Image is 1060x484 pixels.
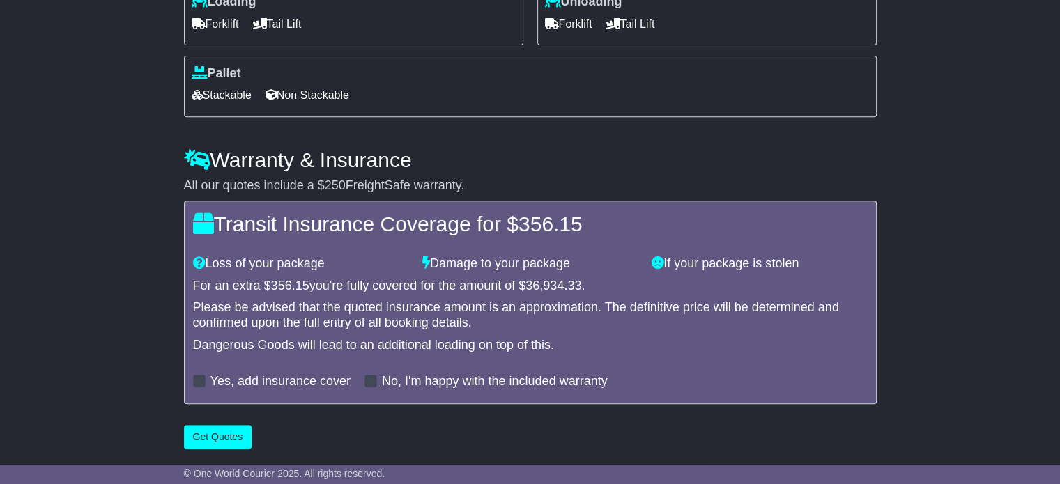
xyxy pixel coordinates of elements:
[210,374,351,389] label: Yes, add insurance cover
[184,178,877,194] div: All our quotes include a $ FreightSafe warranty.
[192,66,241,81] label: Pallet
[192,13,239,35] span: Forklift
[186,256,415,272] div: Loss of your package
[382,374,608,389] label: No, I'm happy with the included warranty
[645,256,874,272] div: If your package is stolen
[519,212,583,235] span: 356.15
[193,300,868,330] div: Please be advised that the quoted insurance amount is an approximation. The definitive price will...
[193,212,868,235] h4: Transit Insurance Coverage for $
[253,13,302,35] span: Tail Lift
[193,338,868,353] div: Dangerous Goods will lead to an additional loading on top of this.
[184,468,385,479] span: © One World Courier 2025. All rights reserved.
[325,178,346,192] span: 250
[193,279,868,294] div: For an extra $ you're fully covered for the amount of $ .
[184,148,877,171] h4: Warranty & Insurance
[606,13,655,35] span: Tail Lift
[266,84,349,106] span: Non Stackable
[545,13,592,35] span: Forklift
[192,84,252,106] span: Stackable
[184,425,252,449] button: Get Quotes
[271,279,309,292] span: 356.15
[415,256,645,272] div: Damage to your package
[525,279,581,292] span: 36,934.33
